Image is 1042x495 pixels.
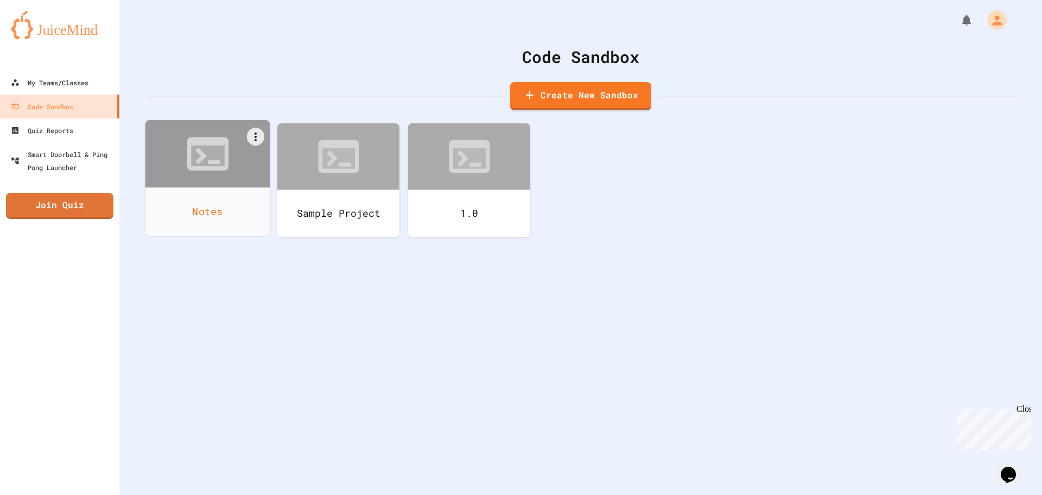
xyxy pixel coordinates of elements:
iframe: chat widget [952,404,1031,450]
div: My Account [976,8,1009,33]
img: logo-orange.svg [11,11,109,39]
div: My Notifications [940,11,976,29]
a: Sample Project [277,123,399,237]
div: Quiz Reports [11,124,73,137]
a: Create New Sandbox [510,82,651,110]
div: Notes [145,187,270,236]
div: My Teams/Classes [11,76,88,89]
a: Join Quiz [6,193,113,219]
div: Sample Project [277,190,399,237]
a: 1.0 [408,123,530,237]
div: Code Sandbox [11,100,73,113]
a: Notes [145,120,270,236]
div: Code Sandbox [147,45,1015,69]
div: Smart Doorbell & Ping Pong Launcher [11,148,115,174]
div: 1.0 [408,190,530,237]
iframe: chat widget [996,452,1031,484]
div: Chat with us now!Close [4,4,75,69]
